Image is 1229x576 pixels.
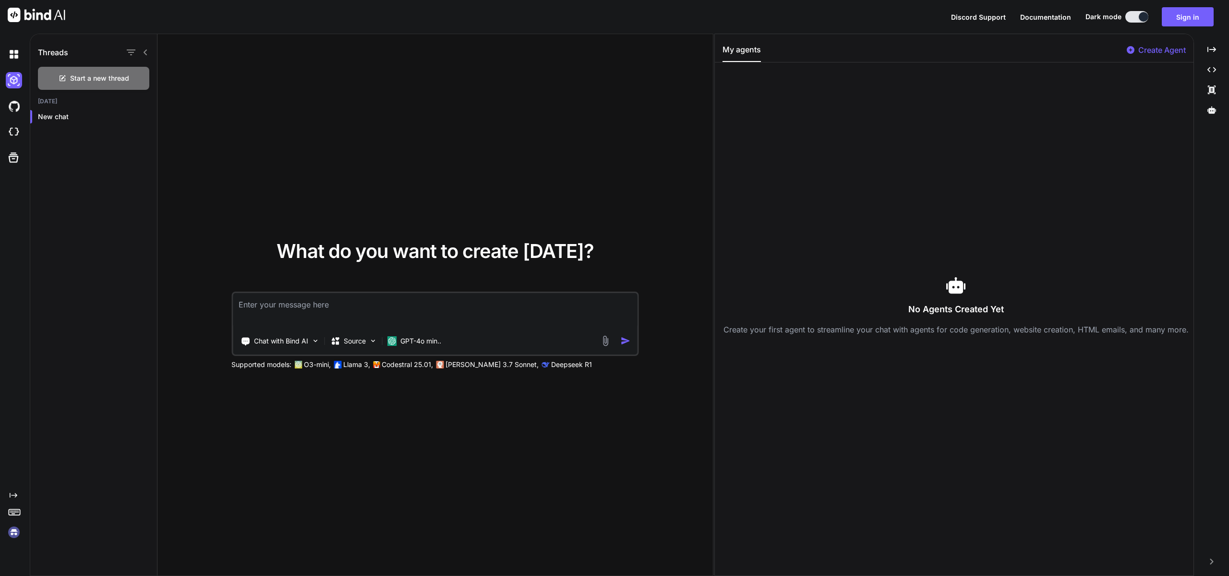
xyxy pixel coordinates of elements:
button: Sign in [1162,7,1214,26]
img: signin [6,524,22,540]
img: GPT-4o mini [387,336,397,346]
h2: [DATE] [30,98,157,105]
h1: Threads [38,47,68,58]
p: O3-mini, [304,360,331,369]
img: icon [621,336,631,346]
p: [PERSON_NAME] 3.7 Sonnet, [446,360,539,369]
img: darkAi-studio [6,72,22,88]
img: GPT-4 [294,361,302,368]
img: claude [436,361,444,368]
p: Deepseek R1 [551,360,592,369]
p: Create your first agent to streamline your chat with agents for code generation, website creation... [723,324,1190,335]
span: Discord Support [951,13,1006,21]
img: Pick Tools [311,337,319,345]
img: Mistral-AI [373,361,380,368]
p: New chat [38,112,157,122]
button: My agents [723,44,761,62]
span: Documentation [1020,13,1071,21]
img: darkChat [6,46,22,62]
img: claude [542,361,549,368]
p: Llama 3, [343,360,370,369]
button: Documentation [1020,12,1071,22]
span: Start a new thread [70,74,129,83]
p: Supported models: [231,360,291,369]
p: GPT-4o min.. [400,336,441,346]
p: Source [344,336,366,346]
span: Dark mode [1085,12,1121,22]
h3: No Agents Created Yet [723,303,1190,316]
p: Create Agent [1138,44,1186,56]
span: What do you want to create [DATE]? [277,239,594,263]
img: cloudideIcon [6,124,22,140]
img: githubDark [6,98,22,114]
img: Bind AI [8,8,65,22]
p: Codestral 25.01, [382,360,433,369]
img: attachment [600,335,611,346]
img: Pick Models [369,337,377,345]
p: Chat with Bind AI [254,336,308,346]
button: Discord Support [951,12,1006,22]
img: Llama2 [334,361,341,368]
